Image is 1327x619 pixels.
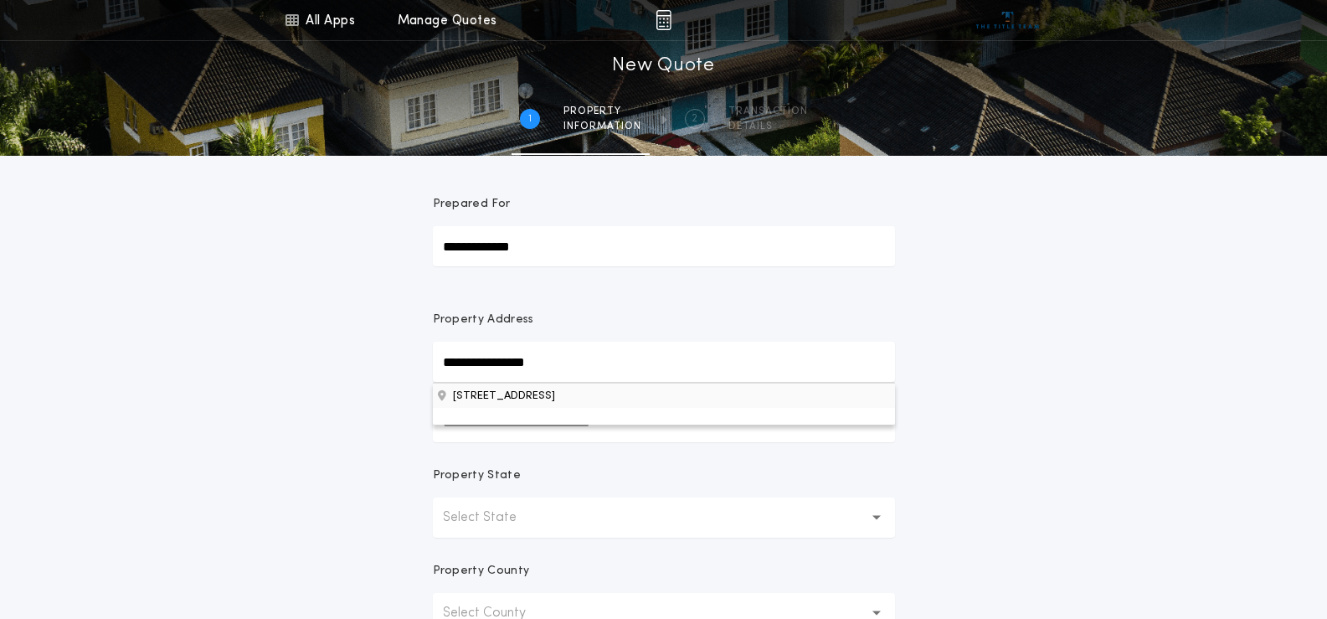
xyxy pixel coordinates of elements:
p: Prepared For [433,196,511,213]
img: img [656,10,671,30]
button: Property Address [433,383,895,408]
span: information [563,120,641,133]
p: Property State [433,467,521,484]
h1: New Quote [612,53,714,80]
span: Property [563,105,641,118]
button: Select State [433,498,895,538]
h2: 1 [528,112,532,126]
span: details [728,120,808,133]
p: Property Address [433,312,895,328]
input: Prepared For [433,226,895,266]
span: Transaction [728,105,808,118]
p: Select State [443,508,543,528]
h2: 2 [692,112,697,126]
img: vs-icon [976,12,1039,28]
p: Property County [433,563,530,580]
